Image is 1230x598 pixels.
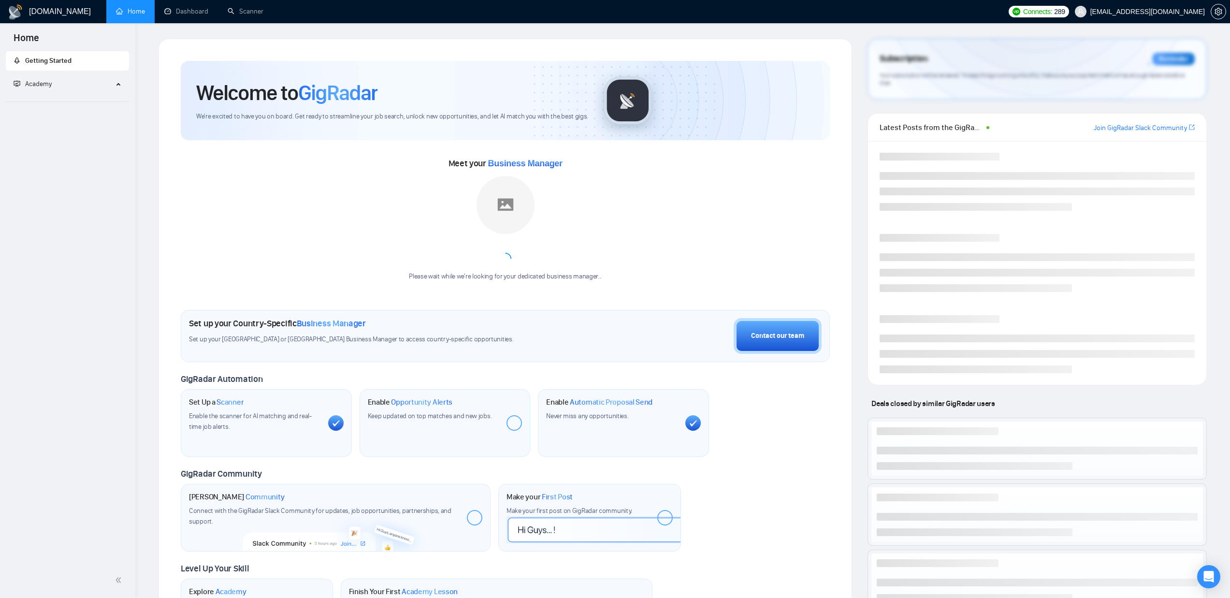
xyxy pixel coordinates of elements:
[880,121,983,133] span: Latest Posts from the GigRadar Community
[868,395,998,412] span: Deals closed by similar GigRadar users
[1189,123,1195,132] a: export
[181,468,262,479] span: GigRadar Community
[196,80,377,106] h1: Welcome to
[14,80,52,88] span: Academy
[477,176,535,234] img: placeholder.png
[217,397,244,407] span: Scanner
[368,397,453,407] h1: Enable
[1211,8,1226,15] span: setting
[500,253,511,264] span: loading
[246,492,285,502] span: Community
[1013,8,1020,15] img: upwork-logo.png
[751,331,804,341] div: Contact our team
[189,492,285,502] h1: [PERSON_NAME]
[880,72,1184,87] span: Your subscription will be renewed. To keep things running smoothly, make sure your payment method...
[1094,123,1187,133] a: Join GigRadar Slack Community
[25,80,52,88] span: Academy
[25,57,72,65] span: Getting Started
[8,4,23,20] img: logo
[115,575,125,585] span: double-left
[734,318,822,354] button: Contact our team
[570,397,652,407] span: Automatic Proposal Send
[6,51,129,71] li: Getting Started
[116,7,145,15] a: homeHome
[243,507,428,552] img: slackcommunity-bg.png
[546,397,652,407] h1: Enable
[196,112,588,121] span: We're excited to have you on board. Get ready to streamline your job search, unlock new opportuni...
[349,587,458,597] h1: Finish Your First
[368,412,492,420] span: Keep updated on top matches and new jobs.
[488,159,563,168] span: Business Manager
[1189,123,1195,131] span: export
[181,563,249,574] span: Level Up Your Skill
[14,57,20,64] span: rocket
[1211,8,1226,15] a: setting
[546,412,628,420] span: Never miss any opportunities.
[402,587,458,597] span: Academy Lesson
[189,507,451,525] span: Connect with the GigRadar Slack Community for updates, job opportunities, partnerships, and support.
[189,397,244,407] h1: Set Up a
[449,158,563,169] span: Meet your
[189,335,569,344] span: Set up your [GEOGRAPHIC_DATA] or [GEOGRAPHIC_DATA] Business Manager to access country-specific op...
[216,587,246,597] span: Academy
[181,374,262,384] span: GigRadar Automation
[506,492,573,502] h1: Make your
[880,51,927,67] span: Subscription
[1077,8,1084,15] span: user
[1023,6,1052,17] span: Connects:
[506,507,632,515] span: Make your first post on GigRadar community.
[6,98,129,104] li: Academy Homepage
[228,7,263,15] a: searchScanner
[189,318,366,329] h1: Set up your Country-Specific
[298,80,377,106] span: GigRadar
[1211,4,1226,19] button: setting
[14,80,20,87] span: fund-projection-screen
[164,7,208,15] a: dashboardDashboard
[542,492,573,502] span: First Post
[1197,565,1220,588] div: Open Intercom Messenger
[403,272,608,281] div: Please wait while we're looking for your dedicated business manager...
[604,76,652,125] img: gigradar-logo.png
[1152,53,1195,65] div: Reminder
[297,318,366,329] span: Business Manager
[6,31,47,51] span: Home
[1054,6,1065,17] span: 289
[189,587,246,597] h1: Explore
[189,412,312,431] span: Enable the scanner for AI matching and real-time job alerts.
[391,397,452,407] span: Opportunity Alerts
